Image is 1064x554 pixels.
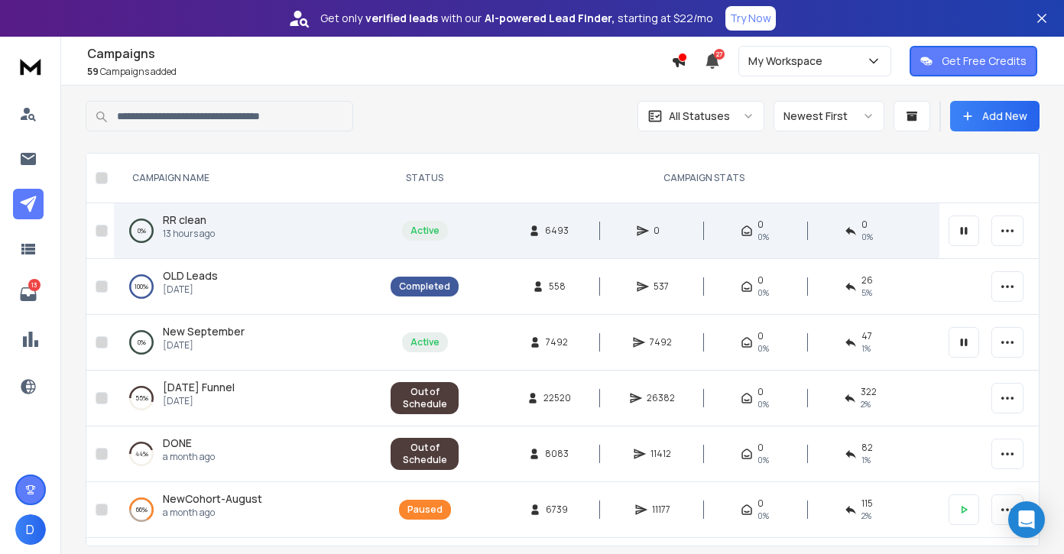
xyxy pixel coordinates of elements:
span: 0 [654,225,669,237]
span: 0% [757,454,769,466]
span: 5 % [861,287,872,299]
span: 115 [861,497,873,510]
p: All Statuses [669,109,730,124]
span: 1 % [861,342,871,355]
strong: verified leads [365,11,438,26]
td: 100%OLD Leads[DATE] [114,259,381,315]
div: Paused [407,504,443,516]
div: Active [410,225,440,237]
h1: Campaigns [87,44,671,63]
p: a month ago [163,451,215,463]
p: a month ago [163,507,262,519]
span: 0 [757,219,764,231]
span: 0 [757,274,764,287]
span: 0 [861,219,868,231]
p: 13 hours ago [163,228,215,240]
p: Campaigns added [87,66,671,78]
p: Try Now [730,11,771,26]
div: Out of Schedule [399,386,450,410]
button: Try Now [725,6,776,31]
a: NewCohort-August [163,491,262,507]
span: 6493 [545,225,569,237]
span: 47 [861,330,872,342]
button: Add New [950,101,1040,131]
span: 27 [714,49,725,60]
span: 26 [861,274,873,287]
span: 82 [861,442,873,454]
span: 11412 [650,448,671,460]
div: Out of Schedule [399,442,450,466]
strong: AI-powered Lead Finder, [485,11,615,26]
button: D [15,514,46,545]
p: My Workspace [748,53,829,69]
th: CAMPAIGN NAME [114,154,381,203]
span: 0% [757,510,769,522]
span: 0 [757,497,764,510]
span: 558 [549,280,566,293]
span: 0 [757,386,764,398]
span: 2 % [861,398,871,410]
td: 0%RR clean13 hours ago [114,203,381,259]
span: 0% [861,231,873,243]
span: 7492 [650,336,672,348]
td: 55%[DATE] Funnel[DATE] [114,371,381,426]
span: 1 % [861,454,871,466]
span: 26382 [647,392,675,404]
a: [DATE] Funnel [163,380,235,395]
span: 0% [757,287,769,299]
p: 55 % [135,390,148,406]
td: 0%New September[DATE] [114,315,381,371]
span: 0% [757,342,769,355]
p: [DATE] [163,395,235,407]
span: 11177 [652,504,670,516]
span: 0% [757,231,769,243]
span: 2 % [861,510,871,522]
p: 66 % [136,502,148,517]
a: DONE [163,436,192,451]
a: OLD Leads [163,268,218,283]
th: STATUS [381,154,468,203]
button: Get Free Credits [910,46,1037,76]
td: 66%NewCohort-Augusta month ago [114,482,381,538]
a: New September [163,324,245,339]
a: 13 [13,279,44,309]
span: 59 [87,65,99,78]
span: 0 [757,330,764,342]
span: 0% [757,398,769,410]
p: [DATE] [163,283,218,296]
div: Active [410,336,440,348]
p: [DATE] [163,339,245,352]
p: Get Free Credits [942,53,1027,69]
span: 8083 [545,448,569,460]
p: 100 % [135,279,148,294]
p: 44 % [135,446,148,462]
span: NewCohort-August [163,491,262,506]
p: 0 % [138,223,146,238]
span: 7492 [546,336,568,348]
span: 537 [654,280,669,293]
span: 322 [861,386,877,398]
th: CAMPAIGN STATS [468,154,939,203]
td: 44%DONEa month ago [114,426,381,482]
p: 0 % [138,335,146,350]
span: OLD Leads [163,268,218,283]
div: Open Intercom Messenger [1008,501,1045,538]
button: Newest First [774,101,884,131]
p: 13 [28,279,41,291]
span: 22520 [543,392,571,404]
span: 0 [757,442,764,454]
a: RR clean [163,212,206,228]
p: Get only with our starting at $22/mo [320,11,713,26]
img: logo [15,52,46,80]
span: 6739 [546,504,568,516]
div: Completed [399,280,450,293]
span: RR clean [163,212,206,227]
span: DONE [163,436,192,450]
